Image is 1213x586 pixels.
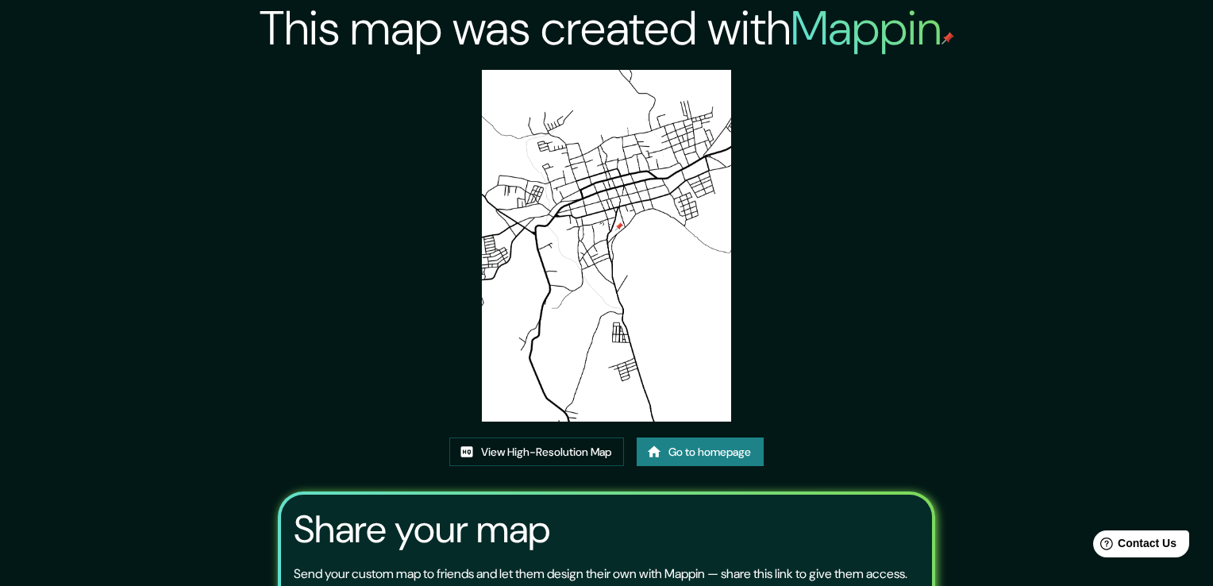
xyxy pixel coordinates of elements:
[1072,524,1196,569] iframe: Help widget launcher
[637,438,764,467] a: Go to homepage
[942,32,954,44] img: mappin-pin
[294,565,907,584] p: Send your custom map to friends and let them design their own with Mappin — share this link to gi...
[482,70,730,422] img: created-map
[449,438,624,467] a: View High-Resolution Map
[294,507,550,552] h3: Share your map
